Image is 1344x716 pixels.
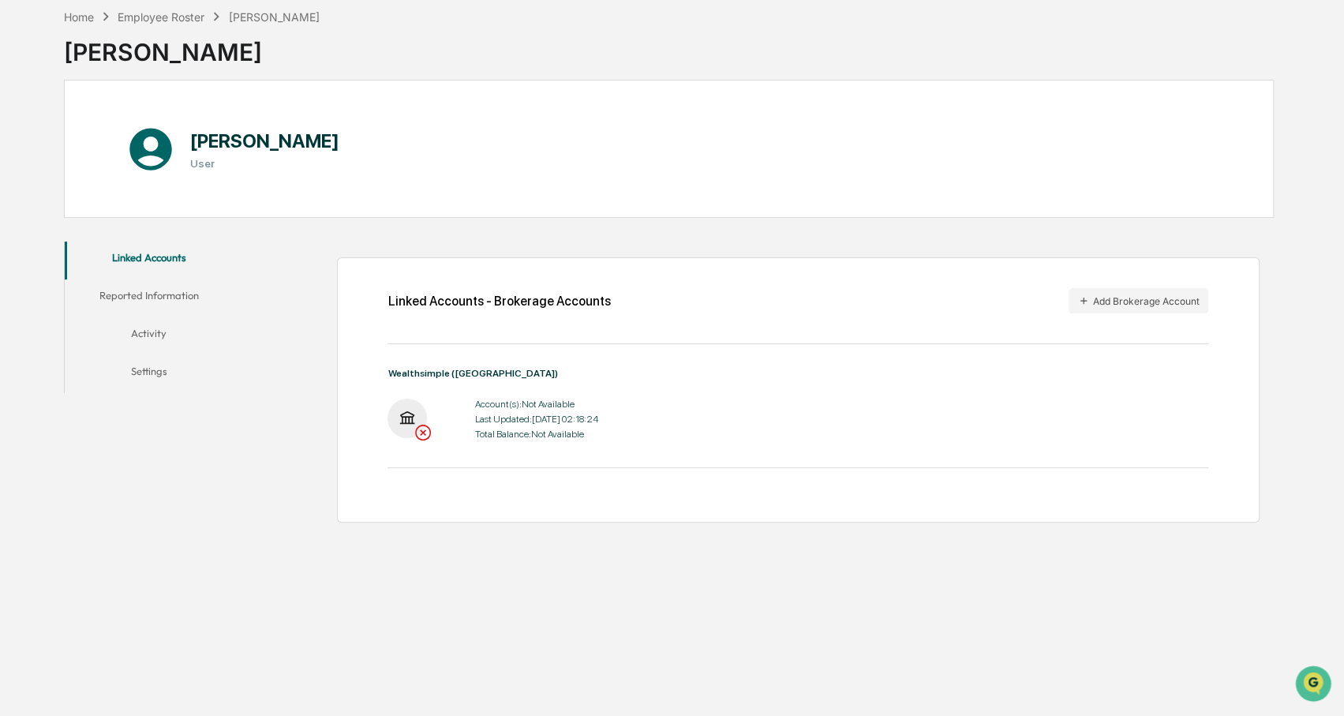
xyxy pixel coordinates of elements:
[387,368,1208,379] div: Wealthsimple ([GEOGRAPHIC_DATA])
[474,399,597,410] div: Account(s): Not Available
[16,32,287,58] p: How can we help?
[387,294,610,309] div: Linked Accounts - Brokerage Accounts
[9,192,108,220] a: 🖐️Preclearance
[130,198,196,214] span: Attestations
[1293,664,1336,707] iframe: Open customer support
[415,425,431,440] img: Inactive
[16,200,28,212] div: 🖐️
[474,429,597,440] div: Total Balance: Not Available
[114,200,127,212] div: 🗄️
[54,120,259,136] div: Start new chat
[65,279,234,317] button: Reported Information
[64,10,94,24] div: Home
[190,157,339,170] h3: User
[65,242,234,393] div: secondary tabs example
[474,414,597,425] div: Last Updated: [DATE] 02:18:24
[118,10,204,24] div: Employee Roster
[268,125,287,144] button: Start new chat
[16,120,44,148] img: 1746055101610-c473b297-6a78-478c-a979-82029cc54cd1
[1069,288,1208,313] button: Add Brokerage Account
[65,317,234,355] button: Activity
[54,136,200,148] div: We're available if you need us!
[32,198,102,214] span: Preclearance
[9,222,106,250] a: 🔎Data Lookup
[111,266,191,279] a: Powered byPylon
[108,192,202,220] a: 🗄️Attestations
[32,228,99,244] span: Data Lookup
[65,242,234,279] button: Linked Accounts
[157,267,191,279] span: Pylon
[229,10,320,24] div: [PERSON_NAME]
[65,355,234,393] button: Settings
[190,129,339,152] h1: [PERSON_NAME]
[16,230,28,242] div: 🔎
[64,25,320,66] div: [PERSON_NAME]
[387,399,427,438] img: Wealthsimple (Canada) - Inactive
